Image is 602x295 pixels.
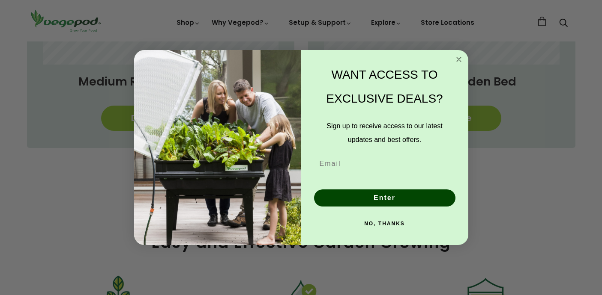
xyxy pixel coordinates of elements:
button: NO, THANKS [312,215,457,232]
button: Enter [314,189,455,206]
input: Email [312,155,457,172]
button: Close dialog [454,54,464,65]
span: Sign up to receive access to our latest updates and best offers. [326,122,442,143]
img: e9d03583-1bb1-490f-ad29-36751b3212ff.jpeg [134,50,301,245]
span: WANT ACCESS TO EXCLUSIVE DEALS? [326,68,443,105]
img: underline [312,181,457,181]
